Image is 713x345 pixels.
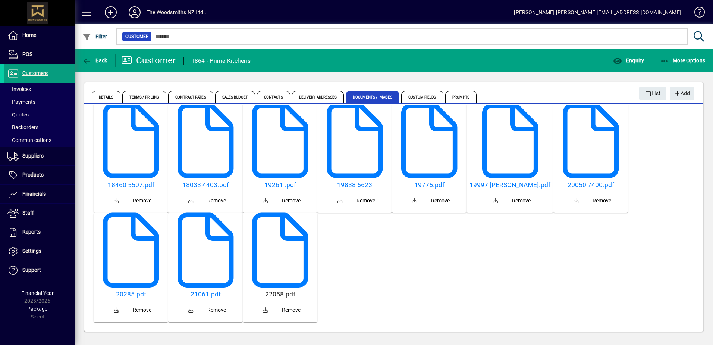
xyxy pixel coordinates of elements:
button: Add [99,6,123,19]
span: Add [674,87,690,100]
span: Financials [22,191,46,197]
span: Products [22,172,44,178]
button: Remove [200,303,229,317]
div: The Woodsmiths NZ Ltd . [147,6,206,18]
a: Home [4,26,75,45]
span: Remove [427,197,450,205]
span: Back [82,57,107,63]
span: Details [92,91,120,103]
div: [PERSON_NAME] [PERSON_NAME][EMAIL_ADDRESS][DOMAIN_NAME] [514,6,681,18]
span: Reports [22,229,41,235]
span: Home [22,32,36,38]
span: Remove [203,306,226,314]
a: Download [331,192,349,210]
a: 18460 5507.pdf [97,181,165,189]
span: Filter [82,34,107,40]
a: Download [406,192,424,210]
a: Download [107,192,125,210]
a: 21061.pdf [171,290,240,298]
a: Download [107,301,125,319]
span: Remove [203,197,226,205]
span: Remove [277,197,301,205]
a: Download [257,301,274,319]
span: Contract Rates [168,91,213,103]
a: 20050 7400.pdf [556,181,625,189]
a: Suppliers [4,147,75,165]
span: Package [27,306,47,312]
button: Remove [125,303,154,317]
span: Customer [125,33,148,40]
span: Custom Fields [401,91,443,103]
a: Download [182,301,200,319]
span: Remove [588,197,611,205]
a: Download [487,192,505,210]
span: Prompts [445,91,477,103]
a: 20285.pdf [97,290,165,298]
button: Remove [274,194,304,207]
a: Products [4,166,75,184]
button: Remove [585,194,614,207]
span: Communications [7,137,51,143]
button: List [639,87,667,100]
button: Remove [349,194,378,207]
button: Back [81,54,109,67]
a: Invoices [4,83,75,96]
span: Remove [128,197,151,205]
h5: 22058.pdf [246,290,314,298]
button: Profile [123,6,147,19]
span: Terms / Pricing [122,91,167,103]
span: Payments [7,99,35,105]
span: Remove [128,306,151,314]
span: Staff [22,210,34,216]
span: Contacts [257,91,290,103]
button: Filter [81,30,109,43]
button: Remove [424,194,453,207]
span: Invoices [7,86,31,92]
h5: 19261 .pdf [246,181,314,189]
span: POS [22,51,32,57]
span: Sales Budget [215,91,255,103]
a: Communications [4,134,75,146]
a: 19997 [PERSON_NAME].pdf [469,181,550,189]
span: Customers [22,70,48,76]
a: Reports [4,223,75,242]
a: Knowledge Base [689,1,704,26]
span: Remove [352,197,375,205]
a: Download [182,192,200,210]
a: Financials [4,185,75,203]
span: Suppliers [22,153,44,159]
span: Delivery Addresses [292,91,344,103]
a: 18033 4403.pdf [171,181,240,189]
button: Remove [274,303,304,317]
span: Support [22,267,41,273]
span: More Options [660,57,706,63]
span: Remove [508,197,531,205]
div: Customer [121,55,176,66]
a: 19775.pdf [395,181,464,189]
span: Backorders [7,124,38,130]
span: List [645,87,661,100]
span: Enquiry [613,57,644,63]
button: Add [670,87,694,100]
a: Settings [4,242,75,261]
button: Remove [505,194,534,207]
a: Payments [4,96,75,108]
span: Quotes [7,112,29,118]
button: Remove [200,194,229,207]
app-page-header-button: Back [75,54,116,67]
a: Download [567,192,585,210]
div: 1864 - Prime Kitchens [191,55,251,67]
span: Documents / Images [346,91,399,103]
a: 19838 6623 [320,181,389,189]
span: Settings [22,248,41,254]
span: Financial Year [21,290,54,296]
a: Download [257,192,274,210]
